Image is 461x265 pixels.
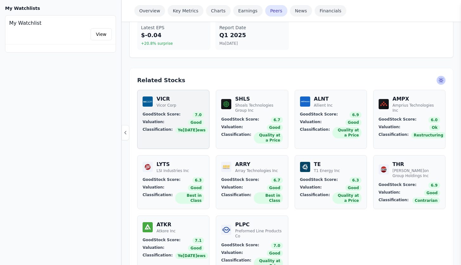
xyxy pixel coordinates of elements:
[143,96,153,107] img: Vicor Corp Logo
[219,41,285,46] div: Ma[DATE]
[233,5,263,17] a: Earnings
[393,161,440,168] div: THR
[332,127,361,138] span: Quality at a Price
[267,185,283,191] span: Good
[141,31,207,40] div: $-0.04
[235,229,283,239] div: Preformed Line Products Co
[428,182,440,189] span: 6.9
[373,155,445,209] a: Thermon Group Holdings Inc Logo THR [PERSON_NAME]on Group Holdings Inc GoodStock Score: 6.9 Valua...
[221,192,251,204] span: Classification:
[428,117,440,123] span: 6.0
[393,103,440,113] div: Amprius Technologies Inc
[143,177,181,183] span: GoodStock Score:
[221,177,259,183] span: GoodStock Score:
[221,124,243,131] span: Valuation:
[143,162,153,172] img: LSI Industries Inc Logo
[5,5,40,11] h3: My Watchlists
[349,177,361,183] span: 6.3
[235,95,283,103] div: SHLS
[379,190,400,196] span: Valuation:
[168,5,203,17] a: Key Metrics
[373,90,445,149] a: Amprius Technologies Inc Logo AMPX Amprius Technologies Inc GoodStock Score: 6.0 Valuation: Ok Cl...
[188,119,204,126] span: Good
[314,103,333,108] div: Allient Inc
[143,222,153,232] img: Atkore Inc Logo
[216,90,288,149] a: Shoals Technologies Group Inc Logo SHLS Shoals Technologies Group Inc GoodStock Score: 6.7 Valuat...
[429,124,440,131] span: Ok
[143,245,164,251] span: Valuation:
[143,253,173,259] span: Classification:
[175,192,204,204] span: Best in Class
[143,192,173,204] span: Classification:
[379,164,389,175] img: Thermon Group Holdings Inc Logo
[300,127,330,138] span: Classification:
[300,162,310,172] img: T1 Energy Inc Logo
[192,237,204,244] span: 7.1
[300,119,322,126] span: Valuation:
[137,155,209,209] a: LSI Industries Inc Logo LYTS LSI Industries Inc GoodStock Score: 6.3 Valuation: Good Classificati...
[267,250,283,256] span: Good
[192,112,204,118] span: 7.0
[143,237,181,244] span: GoodStock Score:
[137,76,185,85] h3: Related Stocks
[290,5,312,17] a: News
[221,99,231,109] img: Shoals Technologies Group Inc Logo
[393,95,440,103] div: AMPX
[254,132,283,143] span: Quality at a Price
[349,112,361,118] span: 6.9
[271,117,283,123] span: 6.7
[157,161,189,168] div: LYTS
[91,28,112,40] a: View
[314,95,333,103] div: ALNT
[271,177,283,183] span: 6.7
[134,5,165,17] a: Overview
[411,132,446,138] span: Restructuring
[300,112,338,118] span: GoodStock Score:
[235,161,278,168] div: ARRY
[300,96,310,107] img: Allient Inc Logo
[254,192,283,204] span: Best in Class
[157,103,176,108] div: Vicor Corp
[265,5,287,17] a: Peers
[221,250,243,256] span: Valuation:
[267,124,283,131] span: Good
[157,95,176,103] div: VICR
[221,185,243,191] span: Valuation:
[206,5,231,17] a: Charts
[379,124,400,131] span: Valuation:
[315,5,347,17] a: Financials
[157,168,189,173] div: LSI Industries Inc
[300,177,338,183] span: GoodStock Score:
[235,221,283,229] div: PLPC
[314,161,340,168] div: TE
[295,90,367,149] a: Allient Inc Logo ALNT Allient Inc GoodStock Score: 6.9 Valuation: Good Classification: Quality at...
[379,117,417,123] span: GoodStock Score:
[141,41,207,46] div: +20.8% surprise
[221,242,259,249] span: GoodStock Score:
[9,19,112,27] h4: My Watchlist
[235,168,278,173] div: Array Technologies Inc
[332,192,361,204] span: Quality at a Price
[143,112,181,118] span: GoodStock Score:
[175,127,208,133] span: Ye[DATE]ews
[379,197,409,204] span: Classification:
[188,245,204,251] span: Good
[393,168,440,178] div: [PERSON_NAME]on Group Holdings Inc
[221,132,251,143] span: Classification:
[235,103,283,113] div: Shoals Technologies Group Inc
[379,182,417,189] span: GoodStock Score:
[300,185,322,191] span: Valuation:
[157,221,176,229] div: ATKR
[379,132,409,138] span: Classification:
[437,76,445,85] span: Ask AI
[219,24,285,31] div: Report Date
[175,253,208,259] span: Ye[DATE]ews
[424,190,440,196] span: Good
[412,197,440,204] span: Contrarian
[219,31,285,40] div: Q1 2025
[379,99,389,109] img: Amprius Technologies Inc Logo
[300,192,330,204] span: Classification:
[143,185,164,191] span: Valuation:
[143,119,164,126] span: Valuation:
[221,117,259,123] span: GoodStock Score:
